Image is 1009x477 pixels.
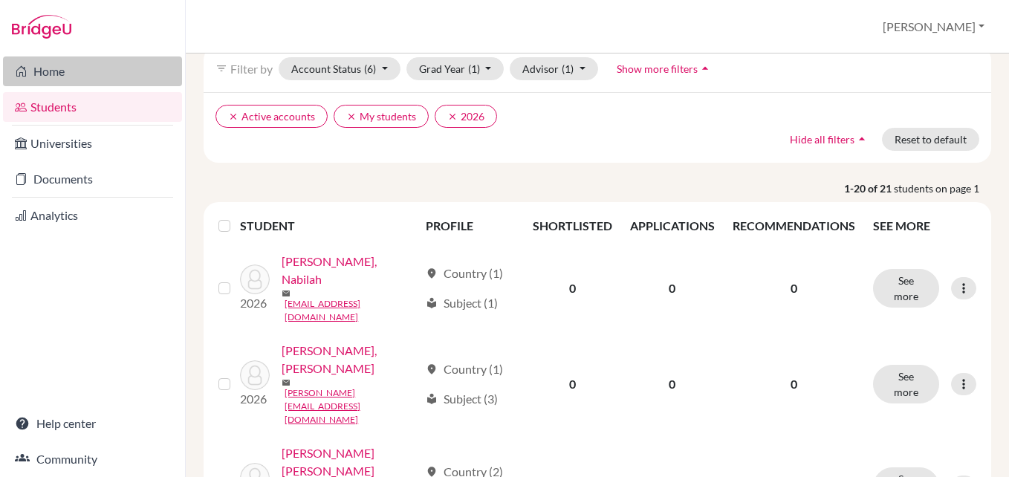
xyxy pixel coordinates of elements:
th: SHORTLISTED [524,208,621,244]
button: Grad Year(1) [406,57,504,80]
span: location_on [426,363,438,375]
th: APPLICATIONS [621,208,724,244]
td: 0 [621,244,724,333]
button: [PERSON_NAME] [876,13,991,41]
td: 0 [524,333,621,435]
span: students on page 1 [894,181,991,196]
i: clear [346,111,357,122]
span: mail [282,289,291,298]
img: Bridge-U [12,15,71,39]
button: clear2026 [435,105,497,128]
button: Hide all filtersarrow_drop_up [777,128,882,151]
span: local_library [426,297,438,309]
div: Country (1) [426,265,503,282]
p: 0 [733,375,855,393]
div: Subject (3) [426,390,498,408]
i: arrow_drop_up [698,61,713,76]
a: Students [3,92,182,122]
strong: 1-20 of 21 [844,181,894,196]
th: RECOMMENDATIONS [724,208,864,244]
button: Account Status(6) [279,57,400,80]
button: clearActive accounts [215,105,328,128]
th: STUDENT [240,208,416,244]
i: arrow_drop_up [854,132,869,146]
p: 0 [733,279,855,297]
button: Reset to default [882,128,979,151]
a: Home [3,56,182,86]
span: local_library [426,393,438,405]
a: Universities [3,129,182,158]
a: Analytics [3,201,182,230]
i: clear [228,111,239,122]
button: Show more filtersarrow_drop_up [604,57,725,80]
span: location_on [426,267,438,279]
a: Community [3,444,182,474]
a: [PERSON_NAME][EMAIL_ADDRESS][DOMAIN_NAME] [285,386,418,426]
i: filter_list [215,62,227,74]
a: Documents [3,164,182,194]
th: SEE MORE [864,208,985,244]
a: [EMAIL_ADDRESS][DOMAIN_NAME] [285,297,418,324]
span: (6) [364,62,376,75]
span: mail [282,378,291,387]
img: Abdul Samad, Nabilah [240,265,270,294]
p: 2026 [240,294,270,312]
td: 0 [524,244,621,333]
img: Achie Kurip, Pullen [240,360,270,390]
th: PROFILE [417,208,524,244]
a: [PERSON_NAME], Nabilah [282,253,418,288]
div: Subject (1) [426,294,498,312]
td: 0 [621,333,724,435]
div: Country (1) [426,360,503,378]
button: Advisor(1) [510,57,598,80]
p: 2026 [240,390,270,408]
button: clearMy students [334,105,429,128]
button: See more [873,269,939,308]
span: Show more filters [617,62,698,75]
span: Hide all filters [790,133,854,146]
a: [PERSON_NAME], [PERSON_NAME] [282,342,418,377]
span: Filter by [230,62,273,76]
span: (1) [562,62,574,75]
a: Help center [3,409,182,438]
span: (1) [468,62,480,75]
i: clear [447,111,458,122]
button: See more [873,365,939,403]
